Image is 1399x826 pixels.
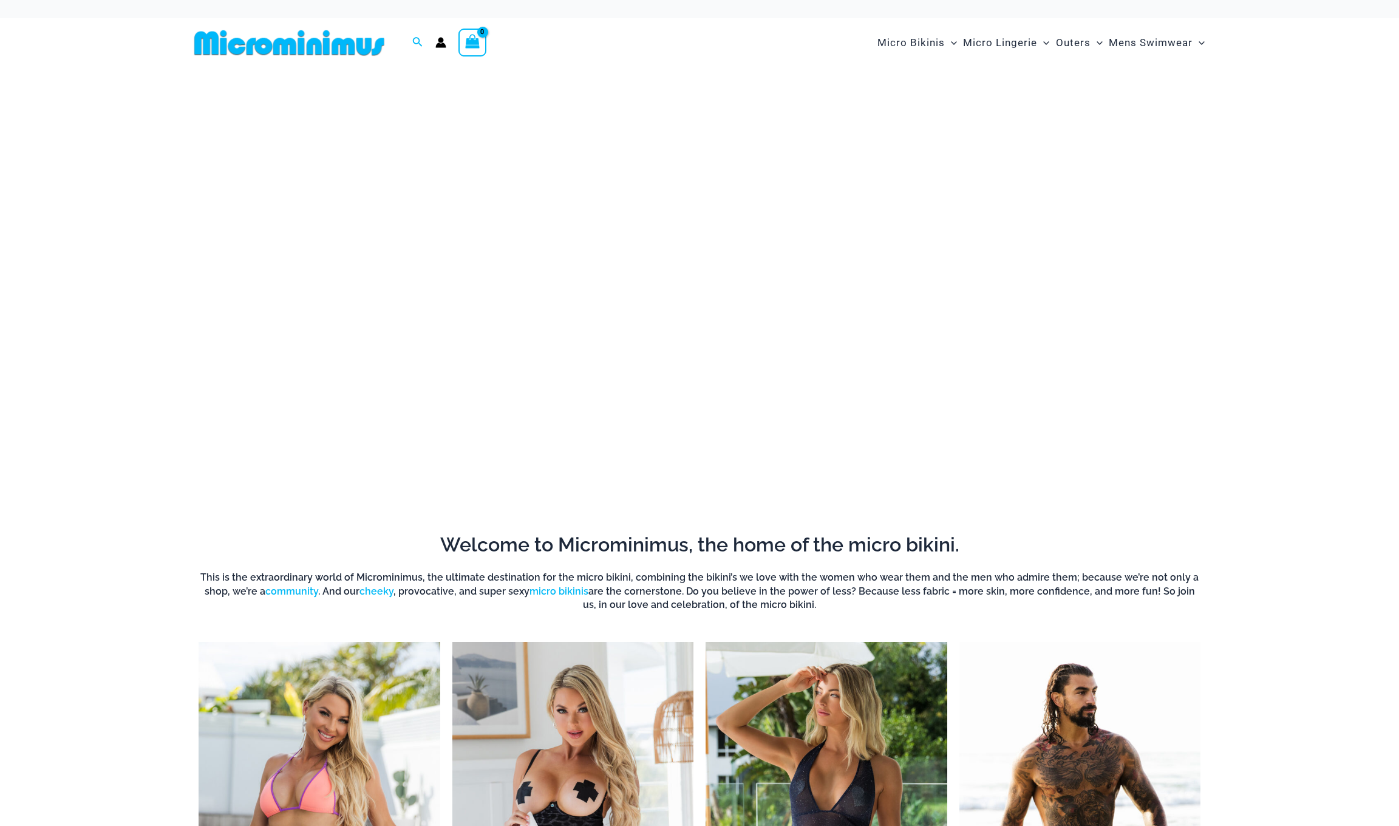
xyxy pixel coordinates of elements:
[1091,27,1103,58] span: Menu Toggle
[874,24,960,61] a: Micro BikinisMenu ToggleMenu Toggle
[412,35,423,50] a: Search icon link
[458,29,486,56] a: View Shopping Cart, empty
[960,24,1052,61] a: Micro LingerieMenu ToggleMenu Toggle
[435,37,446,48] a: Account icon link
[1109,27,1193,58] span: Mens Swimwear
[1037,27,1049,58] span: Menu Toggle
[1053,24,1106,61] a: OutersMenu ToggleMenu Toggle
[963,27,1037,58] span: Micro Lingerie
[873,22,1210,63] nav: Site Navigation
[359,585,393,597] a: cheeky
[1106,24,1208,61] a: Mens SwimwearMenu ToggleMenu Toggle
[529,585,588,597] a: micro bikinis
[189,29,389,56] img: MM SHOP LOGO FLAT
[945,27,957,58] span: Menu Toggle
[199,532,1200,558] h2: Welcome to Microminimus, the home of the micro bikini.
[1193,27,1205,58] span: Menu Toggle
[1056,27,1091,58] span: Outers
[199,571,1200,612] h6: This is the extraordinary world of Microminimus, the ultimate destination for the micro bikini, c...
[877,27,945,58] span: Micro Bikinis
[265,585,318,597] a: community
